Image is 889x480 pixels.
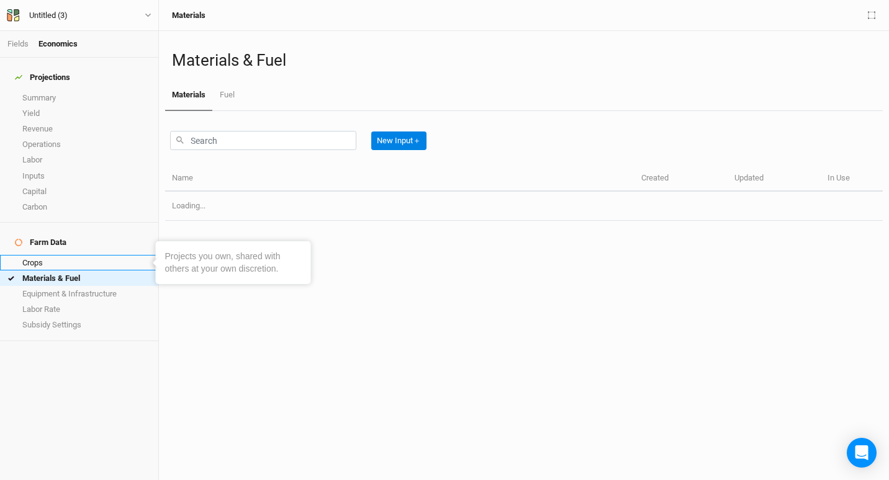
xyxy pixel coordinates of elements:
[6,9,152,22] button: Untitled (3)
[15,73,70,82] div: Projections
[15,238,66,247] div: Farm Data
[165,165,634,192] th: Name
[29,9,68,22] div: Untitled (3)
[170,131,356,150] input: Search
[38,38,78,50] div: Economics
[847,438,877,468] div: Open Intercom Messenger
[821,165,883,192] th: In Use
[728,165,821,192] th: Updated
[634,165,728,192] th: Created
[212,80,241,110] a: Fuel
[7,39,29,48] a: Fields
[172,51,876,70] h1: Materials & Fuel
[165,80,212,111] a: Materials
[172,11,205,20] div: Materials
[371,131,426,150] button: New Input＋
[165,251,302,275] div: Projects you own, shared with others at your own discretion.
[165,192,883,221] td: Loading...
